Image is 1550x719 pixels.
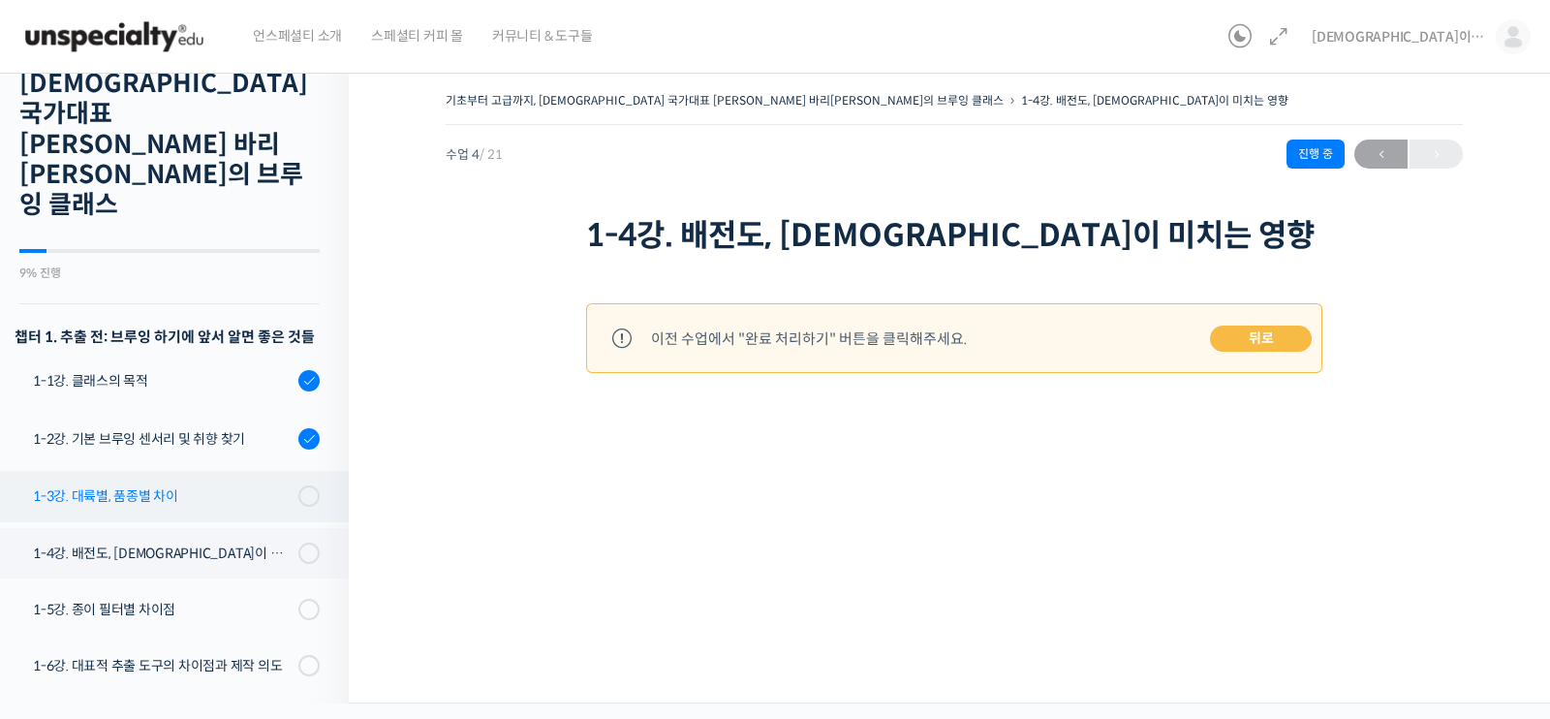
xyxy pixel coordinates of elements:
div: 1-1강. 클래스의 목적 [33,370,293,391]
div: 1-2강. 기본 브루잉 센서리 및 취향 찾기 [33,428,293,450]
div: 1-4강. 배전도, [DEMOGRAPHIC_DATA]이 미치는 영향 [33,543,293,564]
h1: 1-4강. 배전도, [DEMOGRAPHIC_DATA]이 미치는 영향 [586,217,1322,254]
div: 이전 수업에서 "완료 처리하기" 버튼을 클릭해주세요. [651,326,967,352]
a: 기초부터 고급까지, [DEMOGRAPHIC_DATA] 국가대표 [PERSON_NAME] 바리[PERSON_NAME]의 브루잉 클래스 [446,93,1004,108]
h3: 챕터 1. 추출 전: 브루잉 하기에 앞서 알면 좋은 것들 [15,324,320,350]
span: 설정 [299,587,323,603]
div: 9% 진행 [19,267,320,279]
a: ←이전 [1354,140,1408,169]
div: 진행 중 [1286,140,1345,169]
span: [DEMOGRAPHIC_DATA]이라부러 [1312,28,1486,46]
a: 뒤로 [1210,326,1312,353]
a: 1-4강. 배전도, [DEMOGRAPHIC_DATA]이 미치는 영향 [1021,93,1288,108]
a: 홈 [6,558,128,607]
span: 대화 [177,588,201,604]
span: 수업 4 [446,148,503,161]
h2: 기초부터 고급까지, [DEMOGRAPHIC_DATA] 국가대표 [PERSON_NAME] 바리[PERSON_NAME]의 브루잉 클래스 [19,39,320,220]
a: 설정 [250,558,372,607]
div: 1-3강. 대륙별, 품종별 차이 [33,485,293,507]
div: 1-5강. 종이 필터별 차이점 [33,599,293,620]
span: 홈 [61,587,73,603]
span: 1 [197,557,203,573]
div: 1-6강. 대표적 추출 도구의 차이점과 제작 의도 [33,655,293,676]
span: ← [1354,141,1408,168]
a: 1대화 [128,558,250,607]
span: / 21 [480,146,503,163]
